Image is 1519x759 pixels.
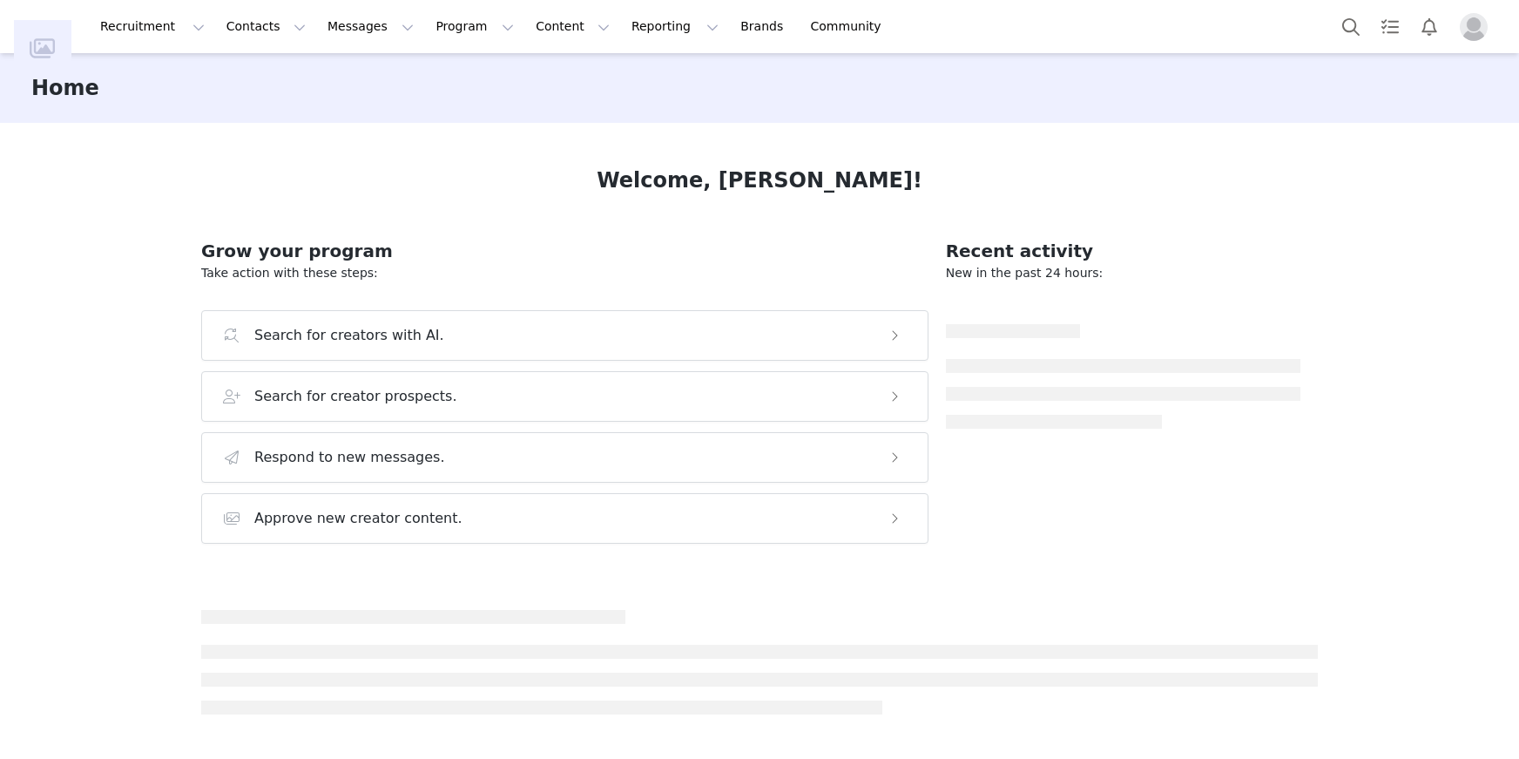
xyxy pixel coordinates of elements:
[216,7,316,46] button: Contacts
[800,7,900,46] a: Community
[1332,7,1370,46] button: Search
[201,310,928,361] button: Search for creators with AI.
[425,7,524,46] button: Program
[254,447,445,468] h3: Respond to new messages.
[254,508,462,529] h3: Approve new creator content.
[201,238,928,264] h2: Grow your program
[946,238,1300,264] h2: Recent activity
[1410,7,1448,46] button: Notifications
[946,264,1300,282] p: New in the past 24 hours:
[1371,7,1409,46] a: Tasks
[31,72,99,104] h3: Home
[621,7,729,46] button: Reporting
[254,386,457,407] h3: Search for creator prospects.
[730,7,799,46] a: Brands
[317,7,424,46] button: Messages
[90,7,215,46] button: Recruitment
[597,165,922,196] h1: Welcome, [PERSON_NAME]!
[201,432,928,483] button: Respond to new messages.
[201,493,928,544] button: Approve new creator content.
[1449,13,1505,41] button: Profile
[201,264,928,282] p: Take action with these steps:
[525,7,620,46] button: Content
[254,325,444,346] h3: Search for creators with AI.
[201,371,928,422] button: Search for creator prospects.
[1460,13,1488,41] img: placeholder-profile.jpg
